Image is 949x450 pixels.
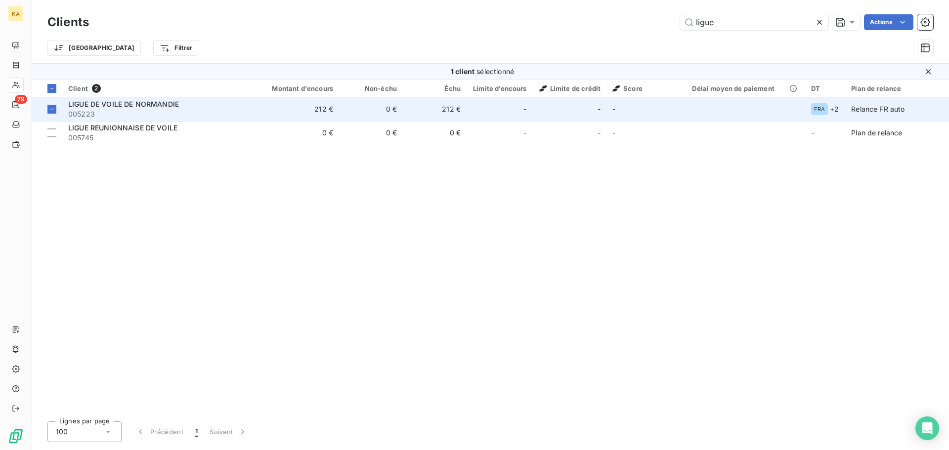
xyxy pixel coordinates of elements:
span: LIGUE DE VOILE DE NORMANDIE [68,100,179,108]
button: [GEOGRAPHIC_DATA] [47,40,141,56]
span: - [523,104,526,114]
div: DT [811,84,839,92]
div: Non-échu [345,84,397,92]
span: Limite de crédit [539,84,601,92]
div: Montant d'encours [259,84,333,92]
span: Client [68,84,88,92]
td: 0 € [254,121,339,145]
span: 79 [15,95,27,104]
button: Filtrer [153,40,199,56]
span: - [811,128,814,137]
div: Limite d’encours [473,84,526,92]
span: sélectionné [476,67,514,76]
span: Score [612,84,643,92]
button: 1 [189,421,204,442]
span: 005223 [68,109,248,119]
h3: Clients [47,13,89,31]
span: 2 [92,84,101,93]
span: 100 [56,427,68,437]
td: 212 € [403,97,467,121]
img: Logo LeanPay [8,428,24,444]
div: Plan de relance [851,84,943,92]
span: FRA [814,106,825,112]
span: 1 [195,427,198,437]
span: 1 client [451,67,474,76]
td: 0 € [339,97,403,121]
span: 005745 [68,133,248,143]
td: 0 € [339,121,403,145]
span: - [598,104,601,114]
input: Rechercher [680,14,828,30]
span: + 2 [830,104,839,114]
span: - [612,105,615,113]
button: Suivant [204,421,254,442]
button: Précédent [129,421,189,442]
span: - [612,128,615,137]
div: KA [8,6,24,22]
div: Open Intercom Messenger [915,416,939,440]
span: - [598,128,601,138]
button: Actions [864,14,913,30]
td: 212 € [254,97,339,121]
div: Échu [409,84,461,92]
div: Relance FR auto [851,104,905,114]
div: Plan de relance [851,128,902,138]
div: Délai moyen de paiement [692,84,799,92]
td: 0 € [403,121,467,145]
span: - [523,128,526,138]
span: LIGUE REUNIONNAISE DE VOILE [68,123,177,132]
